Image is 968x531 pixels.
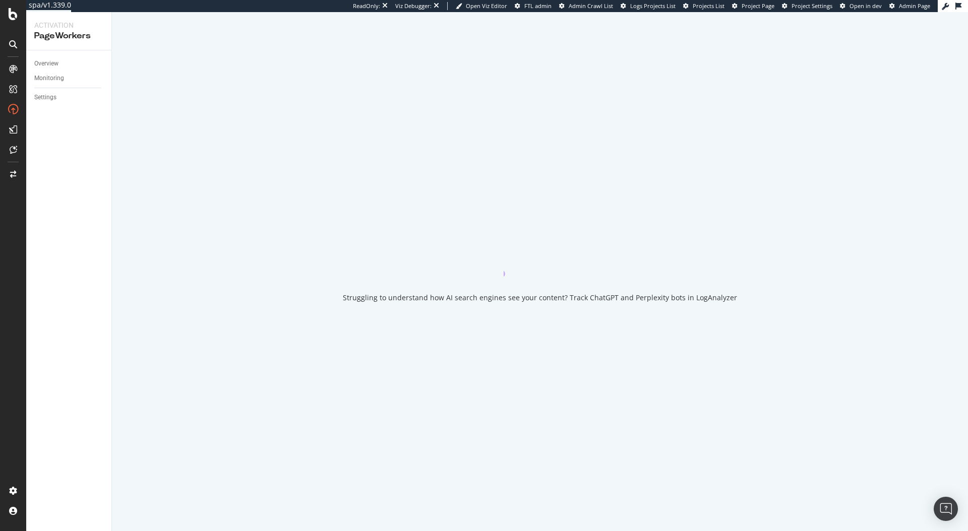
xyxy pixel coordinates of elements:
a: Admin Crawl List [559,2,613,10]
a: Overview [34,58,104,69]
div: Settings [34,92,56,103]
span: Open in dev [850,2,882,10]
span: Project Settings [792,2,832,10]
span: Admin Page [899,2,930,10]
div: Struggling to understand how AI search engines see your content? Track ChatGPT and Perplexity bot... [343,293,737,303]
a: Admin Page [889,2,930,10]
div: animation [504,240,576,277]
a: FTL admin [515,2,552,10]
span: Projects List [693,2,724,10]
span: Logs Projects List [630,2,676,10]
span: FTL admin [524,2,552,10]
div: Activation [34,20,103,30]
span: Project Page [742,2,774,10]
a: Open in dev [840,2,882,10]
a: Monitoring [34,73,104,84]
a: Project Page [732,2,774,10]
div: Viz Debugger: [395,2,432,10]
a: Projects List [683,2,724,10]
a: Open Viz Editor [456,2,507,10]
a: Logs Projects List [621,2,676,10]
div: ReadOnly: [353,2,380,10]
a: Project Settings [782,2,832,10]
span: Open Viz Editor [466,2,507,10]
div: PageWorkers [34,30,103,42]
div: Overview [34,58,58,69]
div: Monitoring [34,73,64,84]
div: Open Intercom Messenger [934,497,958,521]
span: Admin Crawl List [569,2,613,10]
a: Settings [34,92,104,103]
